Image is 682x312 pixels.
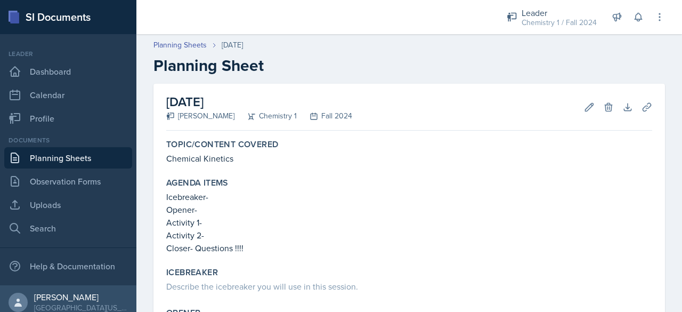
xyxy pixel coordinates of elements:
[4,84,132,106] a: Calendar
[4,147,132,169] a: Planning Sheets
[4,255,132,277] div: Help & Documentation
[166,242,652,254] p: Closer- Questions !!!!
[166,267,218,278] label: Icebreaker
[4,135,132,145] div: Documents
[234,110,297,122] div: Chemistry 1
[4,194,132,215] a: Uploads
[166,216,652,229] p: Activity 1-
[166,139,278,150] label: Topic/Content Covered
[166,280,652,293] div: Describe the icebreaker you will use in this session.
[522,17,597,28] div: Chemistry 1 / Fall 2024
[166,92,352,111] h2: [DATE]
[166,190,652,203] p: Icebreaker-
[166,178,229,188] label: Agenda items
[4,108,132,129] a: Profile
[4,49,132,59] div: Leader
[166,110,234,122] div: [PERSON_NAME]
[166,203,652,216] p: Opener-
[166,229,652,242] p: Activity 2-
[297,110,352,122] div: Fall 2024
[522,6,597,19] div: Leader
[153,39,207,51] a: Planning Sheets
[222,39,243,51] div: [DATE]
[4,61,132,82] a: Dashboard
[4,171,132,192] a: Observation Forms
[4,218,132,239] a: Search
[153,56,665,75] h2: Planning Sheet
[166,152,652,165] p: Chemical Kinetics
[34,292,128,302] div: [PERSON_NAME]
